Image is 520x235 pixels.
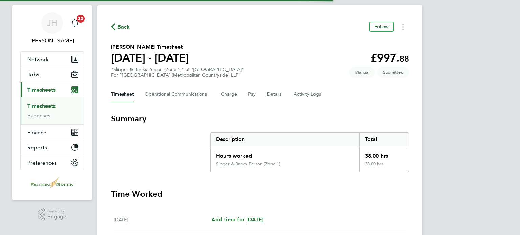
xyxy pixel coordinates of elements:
[210,132,409,172] div: Summary
[21,52,84,67] button: Network
[211,216,263,223] span: Add time for [DATE]
[77,15,85,23] span: 20
[359,161,409,172] div: 38.00 hrs
[359,146,409,161] div: 38.00 hrs
[374,24,389,30] span: Follow
[111,51,189,65] h1: [DATE] - [DATE]
[27,71,39,78] span: Jobs
[114,216,211,224] div: [DATE]
[359,133,409,146] div: Total
[27,103,56,109] a: Timesheets
[68,12,82,34] a: 20
[248,86,256,102] button: Pay
[294,86,322,102] button: Activity Logs
[399,54,409,64] span: 88
[221,86,237,102] button: Charge
[27,160,57,166] span: Preferences
[369,22,394,32] button: Follow
[111,113,409,124] h3: Summary
[27,56,49,63] span: Network
[31,177,73,188] img: falcongreen-logo-retina.png
[27,87,56,93] span: Timesheets
[111,23,130,31] button: Back
[47,214,66,220] span: Engage
[371,51,409,64] app-decimal: £997.
[145,86,210,102] button: Operational Communications
[27,129,46,136] span: Finance
[211,216,263,224] a: Add time for [DATE]
[216,161,280,167] div: Slinger & Banks Person (Zone 1)
[397,22,409,32] button: Timesheets Menu
[21,82,84,97] button: Timesheets
[21,125,84,140] button: Finance
[111,72,244,78] div: For "[GEOGRAPHIC_DATA] (Metropolitan Countryside) LLP"
[211,133,359,146] div: Description
[21,97,84,124] div: Timesheets
[20,12,84,45] a: JH[PERSON_NAME]
[47,19,57,27] span: JH
[111,43,189,51] h2: [PERSON_NAME] Timesheet
[349,67,375,78] span: This timesheet was manually created.
[38,208,67,221] a: Powered byEngage
[27,144,47,151] span: Reports
[117,23,130,31] span: Back
[267,86,283,102] button: Details
[211,146,359,161] div: Hours worked
[20,177,84,188] a: Go to home page
[377,67,409,78] span: This timesheet is Submitted.
[47,208,66,214] span: Powered by
[27,112,50,119] a: Expenses
[111,67,244,78] div: "Slinger & Banks Person (Zone 1)" at "[GEOGRAPHIC_DATA]"
[21,140,84,155] button: Reports
[21,155,84,170] button: Preferences
[12,5,92,200] nav: Main navigation
[21,67,84,82] button: Jobs
[20,37,84,45] span: John Hearty
[111,189,409,199] h3: Time Worked
[111,86,134,102] button: Timesheet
